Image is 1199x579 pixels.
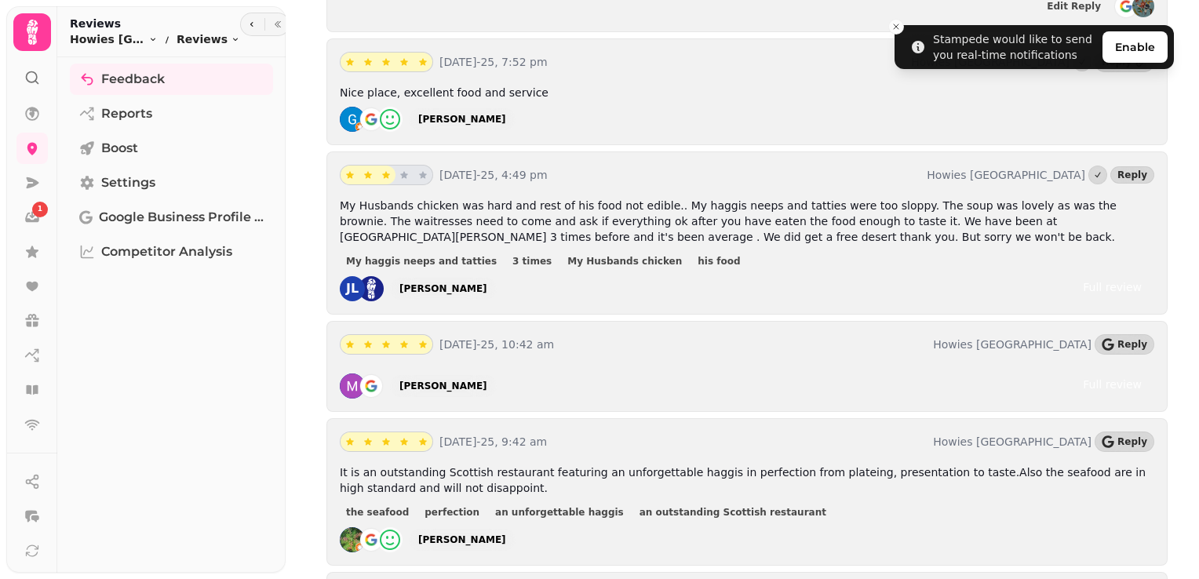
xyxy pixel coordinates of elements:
button: star [395,335,414,354]
button: Reply [1110,166,1154,184]
button: Reply [1095,334,1154,355]
span: Reply [1117,170,1147,180]
p: Howies [GEOGRAPHIC_DATA] [927,167,1085,183]
button: star [359,432,377,451]
div: [PERSON_NAME] [418,533,506,546]
a: [PERSON_NAME] [409,108,516,130]
div: [PERSON_NAME] [399,282,487,295]
div: Full review [1083,279,1142,295]
button: star [395,53,414,71]
img: st.png [359,276,384,301]
button: Reviews [177,31,240,47]
a: Full review [1070,373,1154,395]
button: star [341,166,359,184]
span: Reply [1117,437,1147,446]
span: his food [698,257,740,266]
span: Edit Reply [1047,2,1101,11]
button: star [377,432,395,451]
div: Full review [1083,377,1142,392]
button: Enable [1102,31,1168,63]
span: 3 times [512,257,552,266]
span: an unforgettable haggis [495,508,624,517]
button: star [359,335,377,354]
nav: breadcrumb [70,31,240,47]
button: 3 times [506,253,558,269]
button: star [359,53,377,71]
button: star [395,166,414,184]
p: [DATE]-25, 9:42 am [439,434,927,450]
p: [DATE]-25, 4:49 pm [439,167,920,183]
img: ACg8ocIo6ogA0le0LKZw_zxTTps9Lb-cJO8Rke5QVAKLGGV9rWk9nA=s128-c0x00000000-cc-rp-mo-ba4 [340,107,365,132]
p: [DATE]-25, 10:42 am [439,337,927,352]
a: [PERSON_NAME] [390,278,497,300]
button: star [414,53,432,71]
span: Reports [101,104,152,123]
a: Boost [70,133,273,164]
a: Google Business Profile (Beta) [70,202,273,233]
button: star [359,166,377,184]
button: perfection [418,504,486,520]
button: an outstanding Scottish restaurant [633,504,833,520]
img: go-emblem@2x.png [359,373,384,399]
span: Boost [101,139,138,158]
button: Reply [1095,432,1154,452]
img: go-emblem@2x.png [359,527,384,552]
button: Close toast [888,19,904,35]
span: My haggis neeps and tatties [346,257,497,266]
span: Feedback [101,70,165,89]
span: Nice place, excellent food and service [340,86,548,99]
nav: Tabs [57,57,286,573]
button: My haggis neeps and tatties [340,253,503,269]
div: Stampede would like to send you real-time notifications [933,31,1096,63]
span: Competitor Analysis [101,242,232,261]
a: [PERSON_NAME] [409,529,516,551]
button: star [395,432,414,451]
button: his food [691,253,746,269]
img: ALV-UjUvH-mgGeJnQZvShknTW3qgaeSseWYgAKdGWyXtNdvATTddMtrhJA=s128-c0x00000000-cc-rp-mo-ba8 [340,527,365,552]
span: My Husbands chicken was hard and rest of his food not edible.. My haggis neeps and tatties were t... [340,199,1117,243]
button: an unforgettable haggis [489,504,630,520]
span: It is an outstanding Scottish restaurant featuring an unforgettable haggis in perfection from pla... [340,466,1146,494]
img: go-emblem@2x.png [359,107,384,132]
button: the seafood [340,504,415,520]
button: star [414,432,432,451]
span: an outstanding Scottish restaurant [640,508,826,517]
button: Marked as done [1088,166,1107,184]
h2: Reviews [70,16,240,31]
div: [PERSON_NAME] [399,380,487,392]
button: star [377,166,395,184]
a: Reports [70,98,273,129]
span: 1 [38,204,42,215]
button: star [341,53,359,71]
a: Settings [70,167,273,198]
span: Howies [GEOGRAPHIC_DATA] [70,31,145,47]
img: ACg8ocK44ovF-7dQZvaz_c7_-qwVZxtnRRxP08hFAgIMgdd-jlSvZg=s128-c0x00000000-cc-rp-mo [340,373,365,399]
a: 1 [16,202,48,233]
p: Howies [GEOGRAPHIC_DATA] [933,434,1091,450]
p: [DATE]-25, 7:52 pm [439,54,905,70]
p: Howies [GEOGRAPHIC_DATA] [933,337,1091,352]
button: star [341,432,359,451]
button: star [377,53,395,71]
button: My Husbands chicken [561,253,688,269]
button: star [414,335,432,354]
span: perfection [425,508,479,517]
span: Google Business Profile (Beta) [99,208,264,227]
button: star [414,166,432,184]
a: Competitor Analysis [70,236,273,268]
a: [PERSON_NAME] [390,375,497,397]
button: Howies [GEOGRAPHIC_DATA] [70,31,158,47]
button: star [377,335,395,354]
span: the seafood [346,508,409,517]
span: Settings [101,173,155,192]
span: Reply [1117,340,1147,349]
a: Full review [1070,276,1154,298]
span: My Husbands chicken [567,257,682,266]
a: Feedback [70,64,273,95]
span: JL [346,282,359,295]
button: star [341,335,359,354]
div: [PERSON_NAME] [418,113,506,126]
